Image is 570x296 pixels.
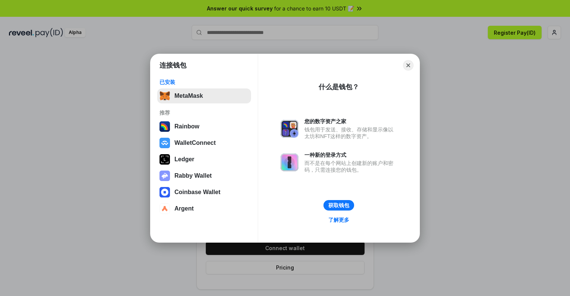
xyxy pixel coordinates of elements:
img: svg+xml,%3Csvg%20width%3D%2228%22%20height%3D%2228%22%20viewBox%3D%220%200%2028%2028%22%20fill%3D... [159,138,170,148]
div: 一种新的登录方式 [304,152,397,158]
div: 获取钱包 [328,202,349,209]
a: 了解更多 [324,215,354,225]
div: 您的数字资产之家 [304,118,397,125]
button: WalletConnect [157,135,251,150]
button: Coinbase Wallet [157,185,251,200]
div: MetaMask [174,93,203,99]
button: Rabby Wallet [157,168,251,183]
div: WalletConnect [174,140,216,146]
div: 了解更多 [328,216,349,223]
div: 而不是在每个网站上创建新的账户和密码，只需连接您的钱包。 [304,160,397,173]
div: Ledger [174,156,194,163]
button: Argent [157,201,251,216]
button: 获取钱包 [323,200,354,211]
div: Argent [174,205,194,212]
div: Rabby Wallet [174,172,212,179]
img: svg+xml,%3Csvg%20width%3D%2228%22%20height%3D%2228%22%20viewBox%3D%220%200%2028%2028%22%20fill%3D... [159,187,170,197]
button: Ledger [157,152,251,167]
div: Rainbow [174,123,199,130]
button: Close [403,60,413,71]
button: MetaMask [157,88,251,103]
img: svg+xml,%3Csvg%20width%3D%2228%22%20height%3D%2228%22%20viewBox%3D%220%200%2028%2028%22%20fill%3D... [159,203,170,214]
img: svg+xml,%3Csvg%20xmlns%3D%22http%3A%2F%2Fwww.w3.org%2F2000%2Fsvg%22%20fill%3D%22none%22%20viewBox... [281,153,298,171]
img: svg+xml,%3Csvg%20xmlns%3D%22http%3A%2F%2Fwww.w3.org%2F2000%2Fsvg%22%20fill%3D%22none%22%20viewBox... [159,171,170,181]
img: svg+xml,%3Csvg%20xmlns%3D%22http%3A%2F%2Fwww.w3.org%2F2000%2Fsvg%22%20width%3D%2228%22%20height%3... [159,154,170,165]
button: Rainbow [157,119,251,134]
img: svg+xml,%3Csvg%20xmlns%3D%22http%3A%2F%2Fwww.w3.org%2F2000%2Fsvg%22%20fill%3D%22none%22%20viewBox... [281,120,298,138]
h1: 连接钱包 [159,61,186,70]
div: 推荐 [159,109,249,116]
img: svg+xml,%3Csvg%20fill%3D%22none%22%20height%3D%2233%22%20viewBox%3D%220%200%2035%2033%22%20width%... [159,91,170,101]
div: 什么是钱包？ [319,82,359,91]
div: 已安装 [159,79,249,85]
div: Coinbase Wallet [174,189,220,196]
div: 钱包用于发送、接收、存储和显示像以太坊和NFT这样的数字资产。 [304,126,397,140]
img: svg+xml,%3Csvg%20width%3D%22120%22%20height%3D%22120%22%20viewBox%3D%220%200%20120%20120%22%20fil... [159,121,170,132]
